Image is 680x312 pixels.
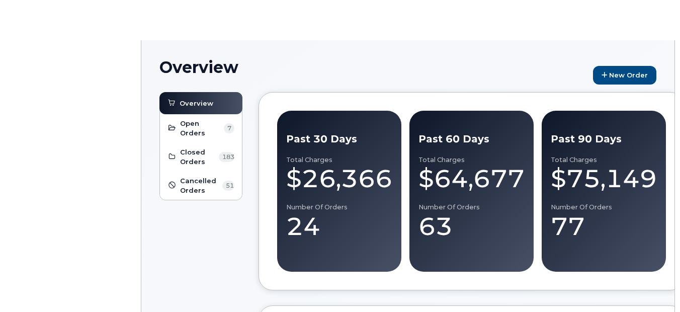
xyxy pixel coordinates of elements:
[286,203,392,211] div: Number of Orders
[167,97,235,109] a: Overview
[167,119,234,137] a: Open Orders 7
[418,164,525,194] div: $64,677
[286,164,392,194] div: $26,366
[418,156,525,164] div: Total Charges
[418,211,525,242] div: 63
[159,58,588,76] h1: Overview
[219,152,234,162] span: 183
[167,147,234,166] a: Closed Orders 183
[418,203,525,211] div: Number of Orders
[551,156,657,164] div: Total Charges
[180,176,219,195] span: Cancelled Orders
[551,132,657,146] div: Past 90 Days
[551,211,657,242] div: 77
[222,181,234,191] span: 51
[551,164,657,194] div: $75,149
[224,123,234,133] span: 7
[286,211,392,242] div: 24
[180,147,216,166] span: Closed Orders
[180,119,221,137] span: Open Orders
[418,132,525,146] div: Past 60 Days
[167,176,234,195] a: Cancelled Orders 51
[180,99,213,108] span: Overview
[551,203,657,211] div: Number of Orders
[593,66,656,85] a: New Order
[286,156,392,164] div: Total Charges
[286,132,392,146] div: Past 30 Days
